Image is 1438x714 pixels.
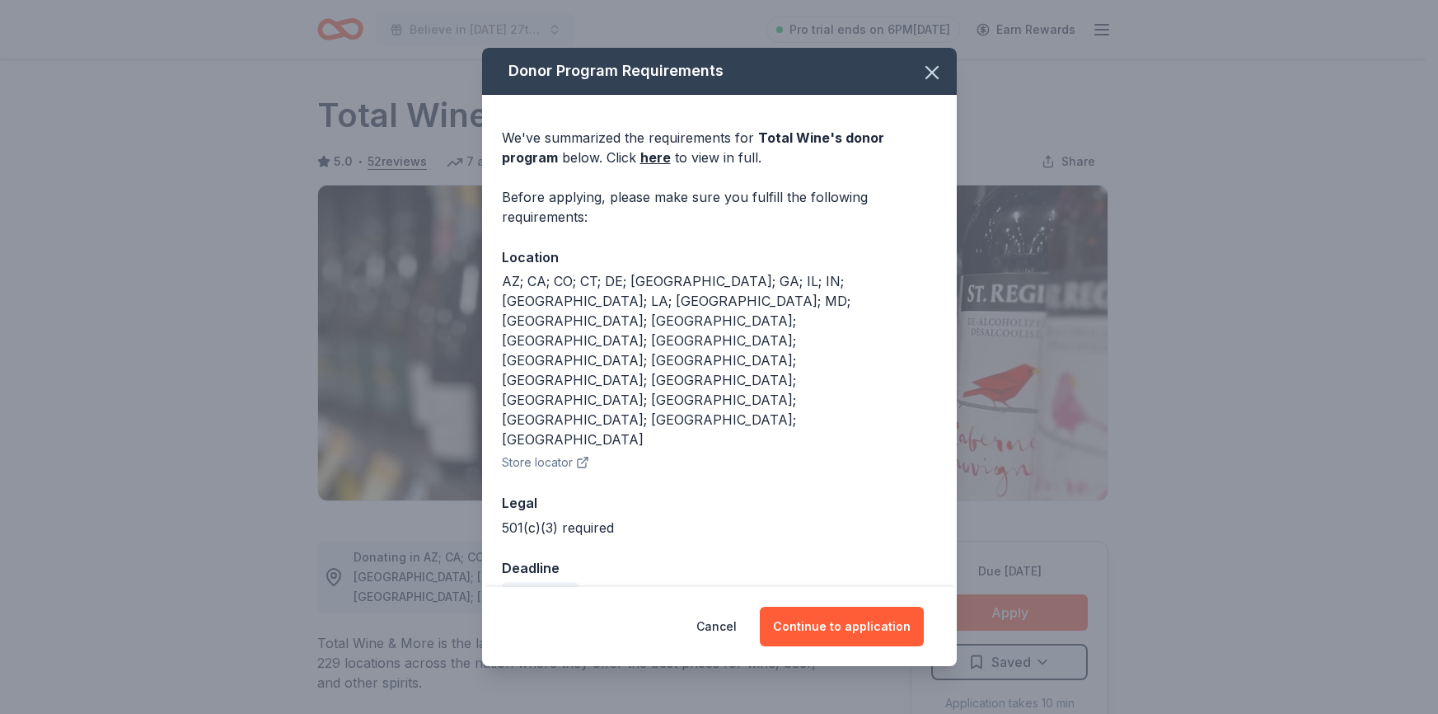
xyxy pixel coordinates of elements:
div: Due [DATE] [502,582,578,605]
div: Donor Program Requirements [482,48,957,95]
div: Location [502,247,937,268]
div: 501(c)(3) required [502,518,937,538]
a: here [640,148,671,167]
button: Continue to application [760,607,924,646]
div: AZ; CA; CO; CT; DE; [GEOGRAPHIC_DATA]; GA; IL; IN; [GEOGRAPHIC_DATA]; LA; [GEOGRAPHIC_DATA]; MD; ... [502,271,937,449]
div: Before applying, please make sure you fulfill the following requirements: [502,187,937,227]
button: Store locator [502,453,589,472]
div: Deadline [502,557,937,579]
div: We've summarized the requirements for below. Click to view in full. [502,128,937,167]
button: Cancel [696,607,737,646]
div: Legal [502,492,937,514]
